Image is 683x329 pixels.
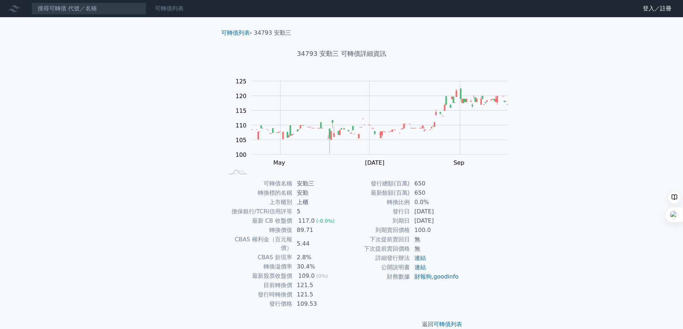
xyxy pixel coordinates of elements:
td: 發行價格 [224,299,293,309]
td: 可轉債名稱 [224,179,293,188]
td: 發行時轉換價 [224,290,293,299]
p: 返回 [215,320,468,329]
input: 搜尋可轉債 代號／名稱 [32,3,146,15]
td: 到期日 [342,216,410,226]
td: 轉換溢價率 [224,262,293,271]
td: 下次提前賣回價格 [342,244,410,253]
a: goodinfo [433,273,459,280]
td: 最新股票收盤價 [224,271,293,281]
td: 650 [410,188,459,198]
iframe: Chat Widget [647,295,683,329]
a: 連結 [414,264,426,271]
a: 可轉債列表 [221,29,250,36]
td: 上市櫃別 [224,198,293,207]
td: 安勤三 [293,179,342,188]
td: 轉換標的名稱 [224,188,293,198]
tspan: 105 [236,137,247,144]
tspan: 110 [236,122,247,129]
td: 最新 CB 收盤價 [224,216,293,226]
td: 擔保銀行/TCRI信用評等 [224,207,293,216]
td: 轉換價值 [224,226,293,235]
tspan: May [273,159,285,166]
div: 聊天小工具 [647,295,683,329]
td: 100.0 [410,226,459,235]
tspan: 120 [236,93,247,100]
td: , [410,272,459,281]
a: 可轉債列表 [433,321,462,328]
a: 連結 [414,255,426,261]
td: 109.53 [293,299,342,309]
tspan: 100 [236,151,247,158]
td: 0.0% [410,198,459,207]
tspan: 125 [236,78,247,85]
td: 無 [410,244,459,253]
td: 上櫃 [293,198,342,207]
td: 89.71 [293,226,342,235]
td: 121.5 [293,290,342,299]
li: › [221,29,252,37]
td: 發行總額(百萬) [342,179,410,188]
a: 登入／註冊 [637,3,677,14]
td: 121.5 [293,281,342,290]
div: 109.0 [297,272,316,280]
td: 下次提前賣回日 [342,235,410,244]
tspan: Sep [454,159,464,166]
td: CBAS 權利金（百元報價） [224,235,293,253]
tspan: [DATE] [365,159,384,166]
tspan: 115 [236,107,247,114]
td: 安勤 [293,188,342,198]
a: 財報狗 [414,273,432,280]
td: [DATE] [410,207,459,216]
span: (0%) [316,273,328,279]
td: 到期賣回價格 [342,226,410,235]
g: Chart [232,78,519,166]
td: [DATE] [410,216,459,226]
td: 轉換比例 [342,198,410,207]
td: 無 [410,235,459,244]
td: 詳細發行辦法 [342,253,410,263]
td: 財務數據 [342,272,410,281]
td: 650 [410,179,459,188]
h1: 34793 安勤三 可轉債詳細資訊 [215,49,468,59]
td: 2.8% [293,253,342,262]
td: 5.44 [293,235,342,253]
td: 5 [293,207,342,216]
span: (-0.9%) [316,218,335,224]
li: 34793 安勤三 [254,29,291,37]
td: 30.4% [293,262,342,271]
td: 公開說明書 [342,263,410,272]
td: CBAS 折現率 [224,253,293,262]
td: 目前轉換價 [224,281,293,290]
a: 可轉債列表 [155,5,184,12]
td: 發行日 [342,207,410,216]
td: 最新餘額(百萬) [342,188,410,198]
div: 117.0 [297,217,316,225]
